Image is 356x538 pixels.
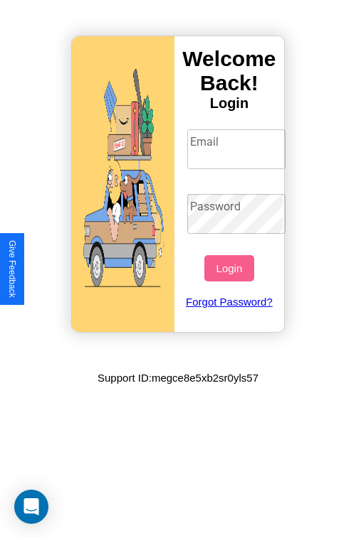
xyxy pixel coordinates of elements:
[72,36,174,332] img: gif
[180,281,279,322] a: Forgot Password?
[174,95,284,112] h4: Login
[7,240,17,298] div: Give Feedback
[98,368,258,387] p: Support ID: megce8e5xb2sr0yls57
[14,490,48,524] div: Open Intercom Messenger
[174,47,284,95] h3: Welcome Back!
[204,255,253,281] button: Login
